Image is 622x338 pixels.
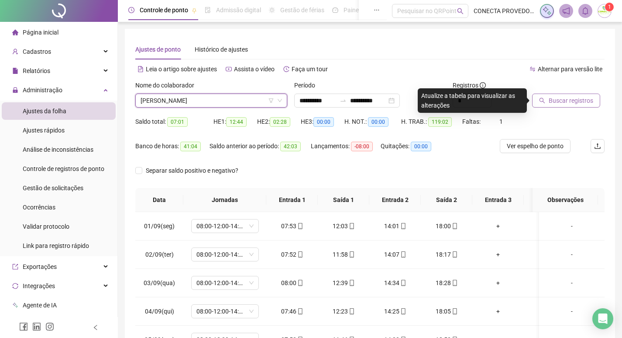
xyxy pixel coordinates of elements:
[146,66,217,73] span: Leia o artigo sobre ajustes
[344,117,401,127] div: H. NOT.:
[500,139,570,153] button: Ver espelho de ponto
[311,141,381,151] div: Lançamentos:
[376,250,414,259] div: 14:07
[23,29,58,36] span: Página inicial
[135,80,200,90] label: Nome do colaborador
[270,117,290,127] span: 02:28
[277,98,282,103] span: down
[296,223,303,229] span: mobile
[533,188,598,212] th: Observações
[280,142,301,151] span: 42:03
[381,141,442,151] div: Quitações:
[598,4,611,17] img: 34453
[344,7,378,14] span: Painel do DP
[183,188,266,212] th: Jornadas
[507,141,564,151] span: Ver espelho de ponto
[479,250,517,259] div: +
[399,308,406,314] span: mobile
[594,143,601,150] span: upload
[273,221,311,231] div: 07:53
[453,80,486,90] span: Registros
[546,250,598,259] div: -
[135,141,210,151] div: Banco de horas:
[451,223,458,229] span: mobile
[462,118,482,125] span: Faltas:
[23,67,50,74] span: Relatórios
[318,188,369,212] th: Saída 1
[531,221,568,231] div: +
[283,66,289,72] span: history
[12,283,18,289] span: sync
[301,117,344,127] div: HE 3:
[45,322,54,331] span: instagram
[539,98,545,104] span: search
[12,49,18,55] span: user-add
[325,221,362,231] div: 12:03
[529,66,536,72] span: swap
[23,282,55,289] span: Integrações
[369,188,421,212] th: Entrada 2
[428,307,465,316] div: 18:05
[292,66,328,73] span: Faça um tour
[93,324,99,331] span: left
[479,278,517,288] div: +
[145,308,174,315] span: 04/09(qui)
[457,8,464,14] span: search
[216,7,261,14] span: Admissão digital
[549,96,593,105] span: Buscar registros
[499,118,503,125] span: 1
[531,250,568,259] div: +
[269,7,275,13] span: sun
[32,322,41,331] span: linkedin
[351,142,373,151] span: -08:00
[145,251,174,258] span: 02/09(ter)
[268,98,274,103] span: filter
[451,251,458,258] span: mobile
[273,278,311,288] div: 08:00
[376,278,414,288] div: 14:34
[273,250,311,259] div: 07:52
[12,68,18,74] span: file
[23,108,66,115] span: Ajustes da folha
[23,185,83,192] span: Gestão de solicitações
[411,142,431,151] span: 00:00
[325,307,362,316] div: 12:23
[266,188,318,212] th: Entrada 1
[428,221,465,231] div: 18:00
[12,264,18,270] span: export
[538,66,602,73] span: Alternar para versão lite
[374,7,380,13] span: ellipsis
[196,248,254,261] span: 08:00-12:00-14:00-18:00
[562,7,570,15] span: notification
[581,7,589,15] span: bell
[144,223,175,230] span: 01/09(seg)
[180,142,201,151] span: 41:04
[135,46,181,53] span: Ajustes de ponto
[12,29,18,35] span: home
[592,308,613,329] div: Open Intercom Messenger
[348,251,355,258] span: mobile
[19,322,28,331] span: facebook
[542,6,552,16] img: sparkle-icon.fc2bf0ac1784a2077858766a79e2daf3.svg
[532,94,600,108] button: Buscar registros
[340,97,347,104] span: to
[23,242,89,249] span: Link para registro rápido
[368,117,388,127] span: 00:00
[205,7,211,13] span: file-done
[226,117,247,127] span: 12:44
[296,251,303,258] span: mobile
[428,117,452,127] span: 119:02
[474,6,535,16] span: CONECTA PROVEDOR DE INTERNET LTDA
[23,165,104,172] span: Controle de registros de ponto
[144,279,175,286] span: 03/09(qua)
[332,7,338,13] span: dashboard
[376,307,414,316] div: 14:25
[348,280,355,286] span: mobile
[23,146,93,153] span: Análise de inconsistências
[524,188,575,212] th: Saída 3
[428,250,465,259] div: 18:17
[23,223,69,230] span: Validar protocolo
[451,308,458,314] span: mobile
[142,166,242,175] span: Separar saldo positivo e negativo?
[196,220,254,233] span: 08:00-12:00-14:00-18:00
